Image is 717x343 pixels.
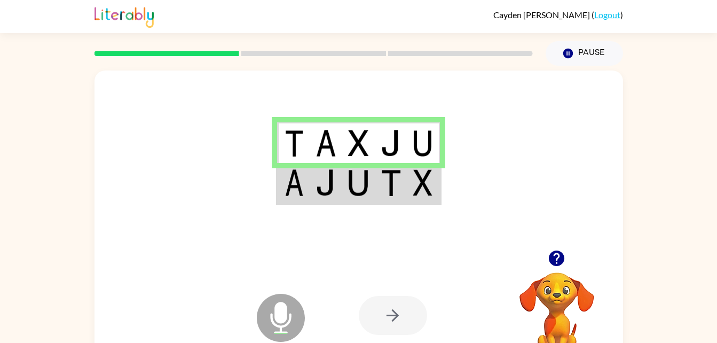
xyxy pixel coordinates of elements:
[316,130,336,157] img: a
[348,130,368,157] img: x
[493,10,592,20] span: Cayden [PERSON_NAME]
[493,10,623,20] div: ( )
[413,169,432,196] img: x
[546,41,623,66] button: Pause
[594,10,620,20] a: Logout
[381,130,401,157] img: j
[285,169,304,196] img: a
[316,169,336,196] img: j
[285,130,304,157] img: t
[94,4,154,28] img: Literably
[381,169,401,196] img: t
[413,130,432,157] img: u
[348,169,368,196] img: u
